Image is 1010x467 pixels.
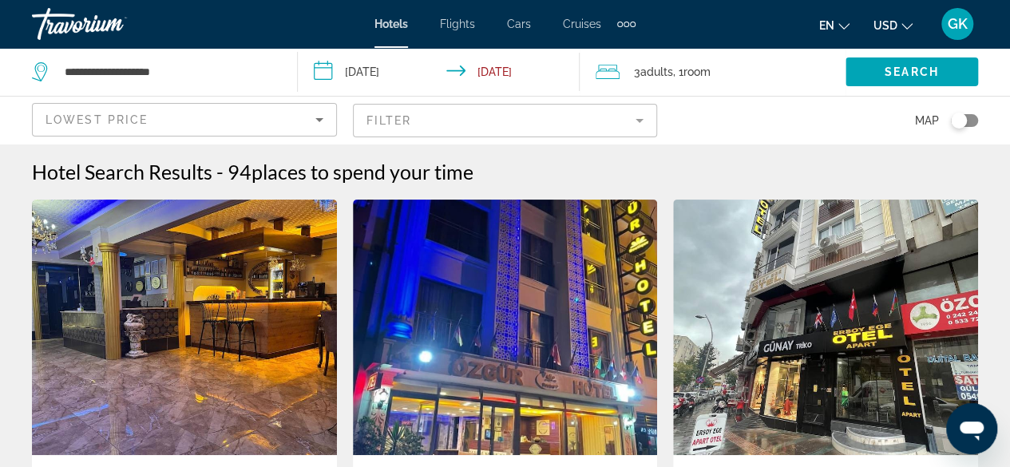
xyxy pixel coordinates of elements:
button: Toggle map [939,113,978,128]
span: Map [915,109,939,132]
span: - [216,160,224,184]
h1: Hotel Search Results [32,160,212,184]
button: Extra navigation items [617,11,636,37]
span: Room [683,65,711,78]
span: , 1 [673,61,711,83]
mat-select: Sort by [46,110,323,129]
a: Cruises [563,18,601,30]
a: Hotels [374,18,408,30]
iframe: Кнопка запуска окна обмена сообщениями [946,403,997,454]
a: Cars [507,18,531,30]
span: en [819,19,834,32]
button: Change language [819,14,850,37]
button: Travelers: 3 adults, 0 children [580,48,846,96]
img: Hotel image [32,200,337,455]
span: Adults [640,65,673,78]
span: USD [873,19,897,32]
button: Check-in date: Sep 20, 2025 Check-out date: Sep 22, 2025 [298,48,580,96]
img: Hotel image [673,200,978,455]
img: Hotel image [353,200,658,455]
button: Change currency [873,14,913,37]
span: Search [885,65,939,78]
a: Travorium [32,3,192,45]
button: Filter [353,103,658,138]
button: User Menu [937,7,978,41]
a: Flights [440,18,475,30]
span: Lowest Price [46,113,148,126]
span: places to spend your time [252,160,473,184]
h2: 94 [228,160,473,184]
button: Search [846,57,978,86]
span: 3 [634,61,673,83]
span: GK [948,16,968,32]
